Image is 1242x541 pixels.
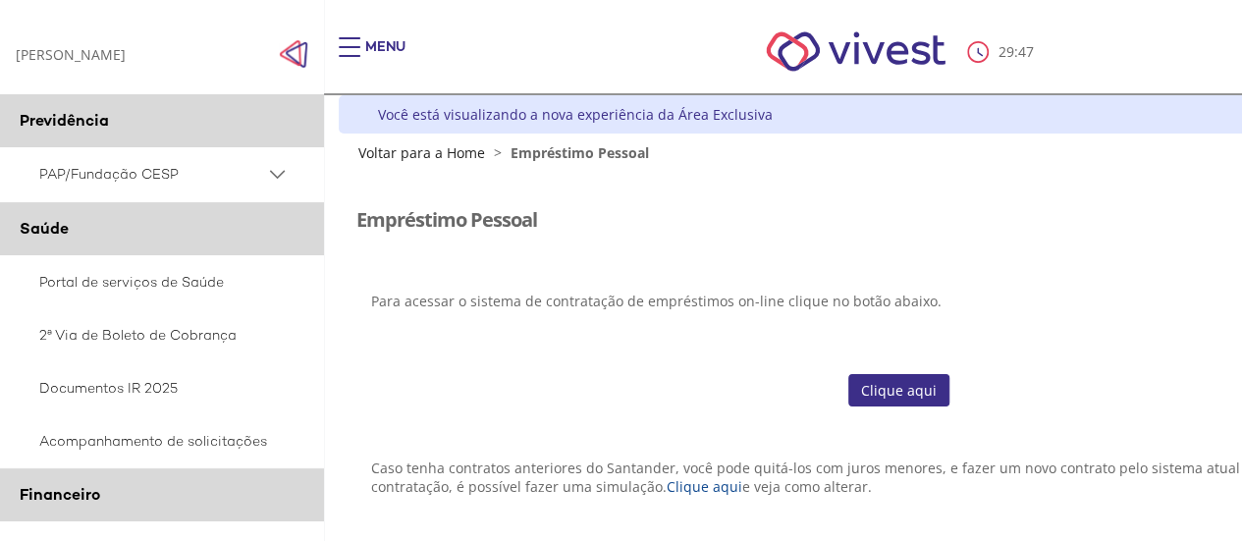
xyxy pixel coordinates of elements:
[744,10,967,93] img: Vivest
[279,39,308,69] span: Click to close side navigation.
[1018,42,1034,61] span: 47
[848,374,949,407] a: Clique aqui
[20,218,69,239] span: Saúde
[378,105,773,124] div: Você está visualizando a nova experiência da Área Exclusiva
[489,143,507,162] span: >
[511,143,649,162] span: Empréstimo Pessoal
[999,42,1014,61] span: 29
[16,45,126,64] div: [PERSON_NAME]
[279,39,308,69] img: Fechar menu
[20,484,100,505] span: Financeiro
[667,477,742,496] a: Clique aqui
[39,162,265,187] span: PAP/Fundação CESP
[20,110,109,131] span: Previdência
[356,209,537,231] h3: Empréstimo Pessoal
[365,37,405,77] div: Menu
[967,41,1038,63] div: :
[358,143,485,162] a: Voltar para a Home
